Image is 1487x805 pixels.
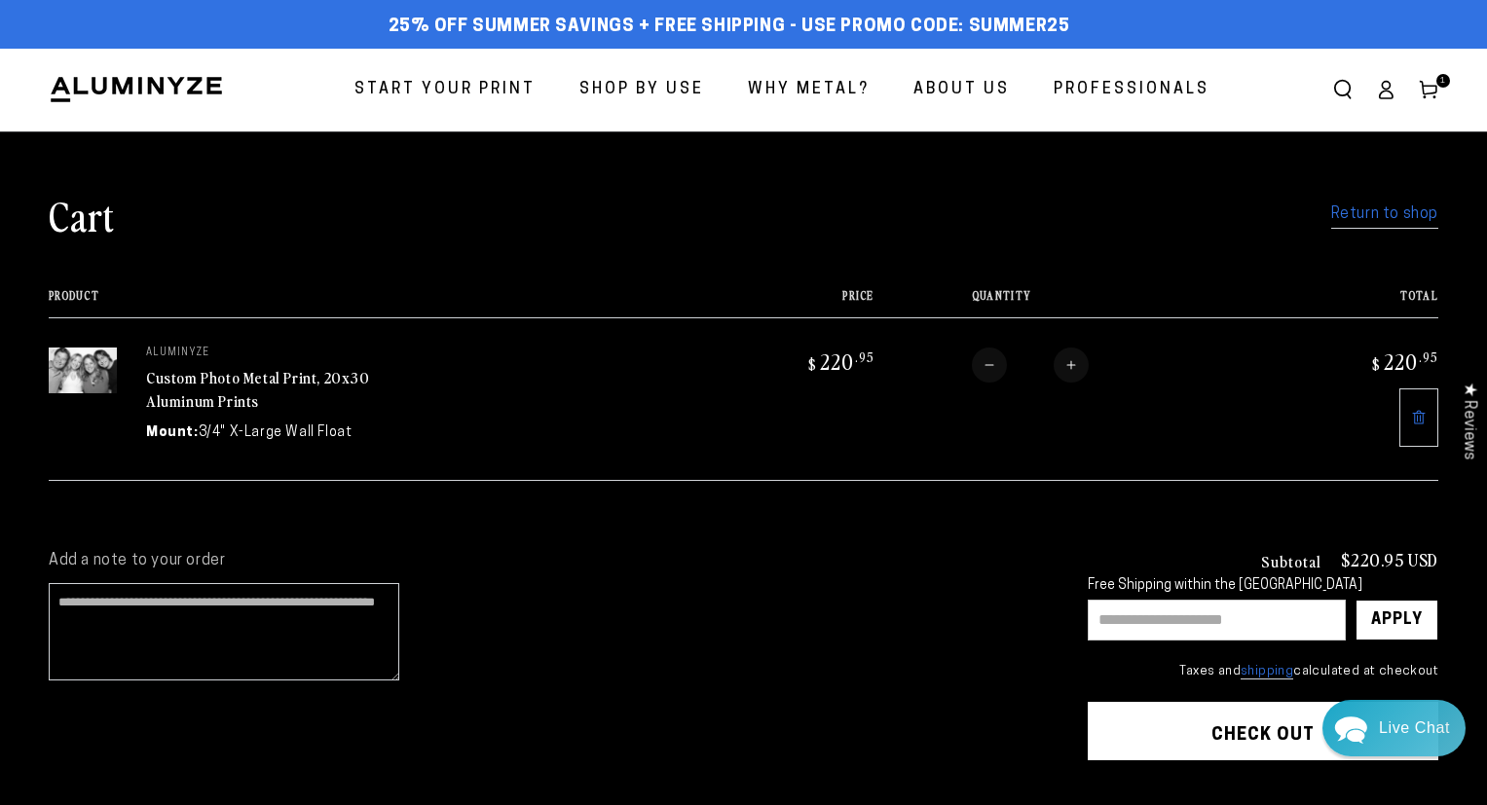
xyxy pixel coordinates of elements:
dd: 3/4" X-Large Wall Float [199,422,353,443]
a: Professionals [1039,64,1224,116]
label: Add a note to your order [49,551,1049,571]
p: aluminyze [146,348,438,359]
a: About Us [899,64,1024,116]
div: Chat widget toggle [1322,700,1466,756]
div: Click to open Judge.me floating reviews tab [1450,367,1487,475]
a: Start Your Print [340,64,550,116]
button: Check out [1088,702,1438,760]
div: Contact Us Directly [1379,700,1450,756]
th: Product [49,289,696,317]
span: Professionals [1054,76,1209,104]
h1: Cart [49,190,115,240]
bdi: 220 [805,348,874,375]
span: 1 [1440,74,1446,88]
a: Remove Custom Photo Metal Print, 20x30 Aluminum Prints - 3/4" X-Large Wall Float / Hook [1399,388,1438,447]
h3: Subtotal [1261,553,1321,568]
span: 25% off Summer Savings + Free Shipping - Use Promo Code: SUMMER25 [389,17,1070,38]
th: Quantity [874,289,1261,317]
span: About Us [913,76,1010,104]
th: Total [1261,289,1438,317]
span: $ [1372,354,1381,374]
img: Aluminyze [49,75,224,104]
a: Why Metal? [733,64,884,116]
span: Start Your Print [354,76,536,104]
a: shipping [1241,665,1293,679]
span: $ [808,354,817,374]
p: $220.95 USD [1341,551,1438,568]
input: Quantity for Custom Photo Metal Print, 20x30 Aluminum Prints [1007,348,1054,383]
th: Price [696,289,874,317]
div: Free Shipping within the [GEOGRAPHIC_DATA] [1088,578,1438,595]
sup: .95 [855,348,874,365]
span: Shop By Use [579,76,704,104]
a: Return to shop [1331,201,1438,229]
div: Apply [1371,601,1423,640]
summary: Search our site [1321,68,1364,111]
small: Taxes and calculated at checkout [1088,662,1438,681]
dt: Mount: [146,422,199,443]
img: Custom Photo Metal Print, 20x30 Aluminum Prints - 3/4" X-Large Wall Float / Hook [49,348,117,393]
span: Why Metal? [748,76,870,104]
bdi: 220 [1369,348,1438,375]
sup: .95 [1419,348,1438,365]
a: Shop By Use [565,64,719,116]
a: Custom Photo Metal Print, 20x30 Aluminum Prints [146,366,370,413]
